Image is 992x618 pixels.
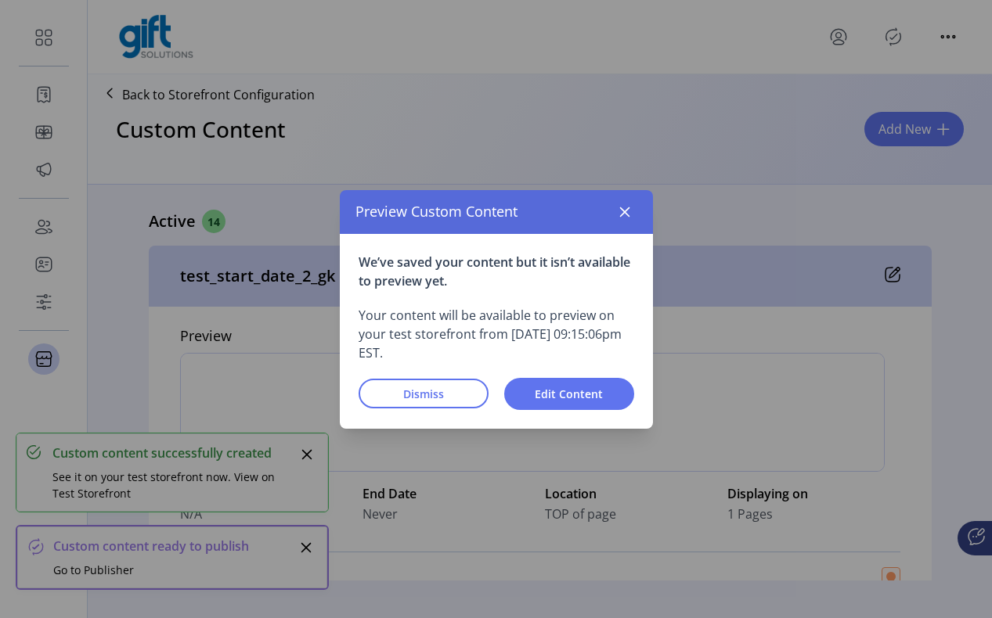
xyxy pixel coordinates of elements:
button: Dismiss [359,379,489,408]
span: Dismiss [379,386,468,402]
button: Edit Content [504,378,634,410]
span: Edit Content [525,386,614,402]
p: Your content will be available to preview on your test storefront from [DATE] 09:15:06pm EST. [359,306,634,362]
span: Preview Custom Content [355,201,518,222]
p: We’ve saved your content but it isn’t available to preview yet. [359,253,634,290]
